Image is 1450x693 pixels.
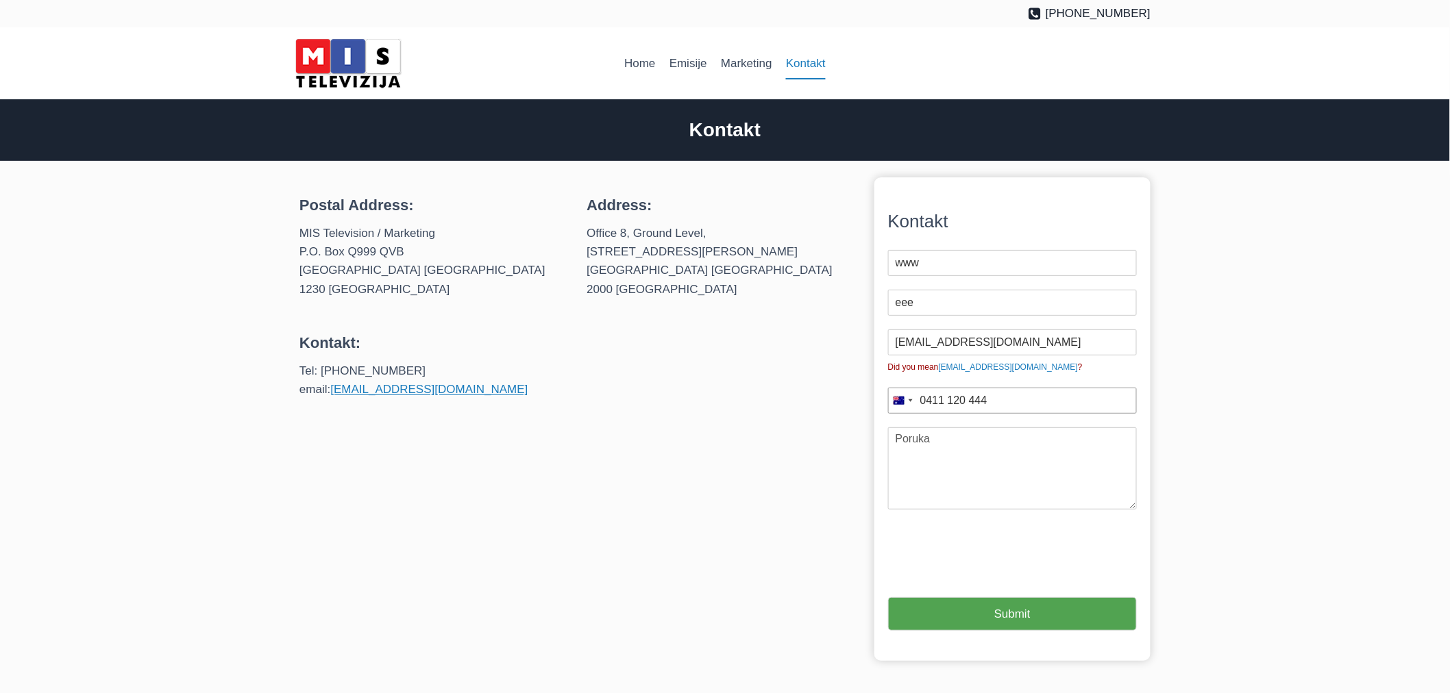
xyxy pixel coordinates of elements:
a: [EMAIL_ADDRESS][DOMAIN_NAME] [330,383,528,396]
p: Tel: [PHONE_NUMBER] email: [299,362,565,399]
button: Selected country [888,388,917,414]
input: Ime [888,250,1137,276]
h2: Kontakt [299,116,1151,144]
div: Kontakt [888,207,1137,236]
button: Submit [888,597,1137,631]
a: Emisije [663,47,714,80]
img: MIS Television [290,34,406,92]
span: [PHONE_NUMBER] [1046,4,1151,23]
iframe: reCAPTCHA [888,523,1096,626]
h4: Kontakt: [299,331,565,354]
p: Office 8, Ground Level, [STREET_ADDRESS][PERSON_NAME] [GEOGRAPHIC_DATA] [GEOGRAPHIC_DATA] 2000 [G... [587,224,852,299]
h4: Address: [587,194,852,216]
h4: Postal Address: [299,194,565,216]
label: Did you mean ? [888,361,1137,374]
input: Email [888,329,1137,355]
a: Home [617,47,663,80]
a: [PHONE_NUMBER] [1028,4,1151,23]
a: Marketing [714,47,779,80]
p: MIS Television / Marketing P.O. Box Q999 QVB [GEOGRAPHIC_DATA] [GEOGRAPHIC_DATA] 1230 [GEOGRAPHIC... [299,224,565,299]
a: [EMAIL_ADDRESS][DOMAIN_NAME] [939,362,1078,372]
input: Prezime [888,290,1137,316]
a: Kontakt [779,47,833,80]
input: Mobile Phone Number [888,388,1137,414]
nav: Primary [617,47,833,80]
